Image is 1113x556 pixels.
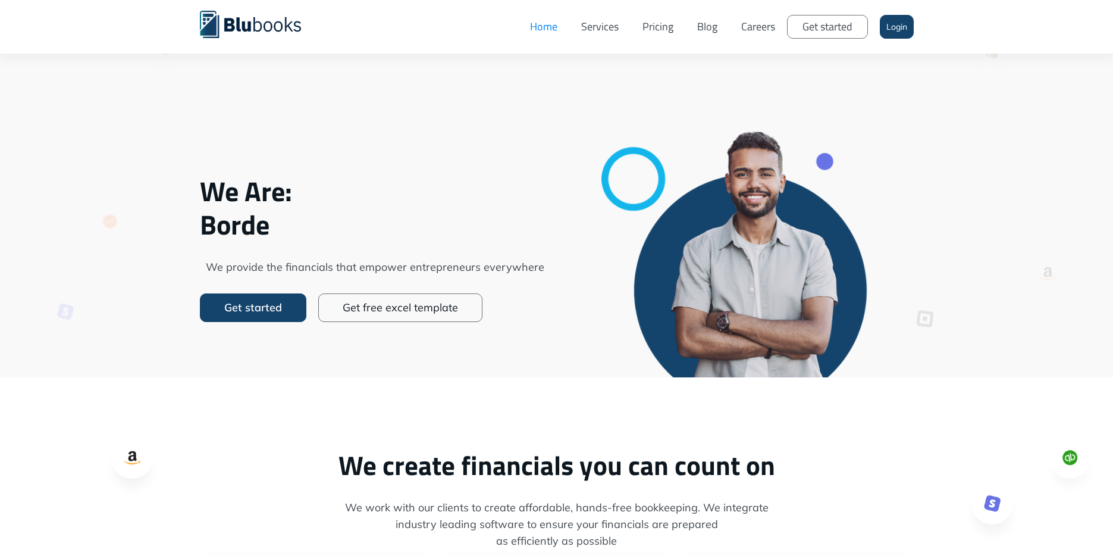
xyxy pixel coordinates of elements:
a: Get free excel template [318,293,482,322]
span: We Are: [200,174,551,208]
span: as efficiently as possible [200,533,914,549]
a: Careers [729,9,787,45]
a: Pricing [631,9,685,45]
h2: We create financials you can count on [200,449,914,482]
span: industry leading software to ensure your financials are prepared [200,516,914,533]
span: We provide the financials that empower entrepreneurs everywhere [200,259,551,276]
span: Borde [200,208,551,241]
a: Get started [200,293,306,322]
a: Home [518,9,569,45]
a: Services [569,9,631,45]
a: Login [880,15,914,39]
span: We work with our clients to create affordable, hands-free bookkeeping. We integrate [200,499,914,516]
a: Get started [787,15,868,39]
a: Blog [685,9,729,45]
a: home [200,9,319,38]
